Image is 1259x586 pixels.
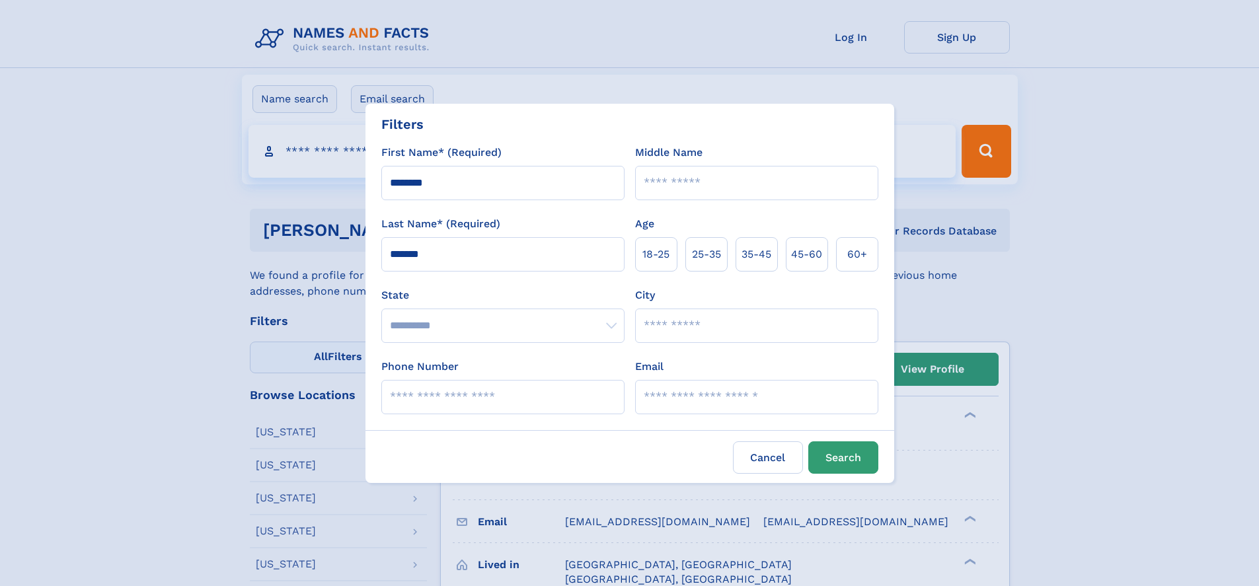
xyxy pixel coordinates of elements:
span: 35‑45 [742,246,771,262]
span: 25‑35 [692,246,721,262]
span: 45‑60 [791,246,822,262]
label: First Name* (Required) [381,145,502,161]
span: 18‑25 [642,246,669,262]
label: Last Name* (Required) [381,216,500,232]
label: Cancel [733,441,803,474]
label: Phone Number [381,359,459,375]
div: Filters [381,114,424,134]
span: 60+ [847,246,867,262]
label: Email [635,359,664,375]
label: Middle Name [635,145,703,161]
label: Age [635,216,654,232]
label: City [635,287,655,303]
label: State [381,287,625,303]
button: Search [808,441,878,474]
